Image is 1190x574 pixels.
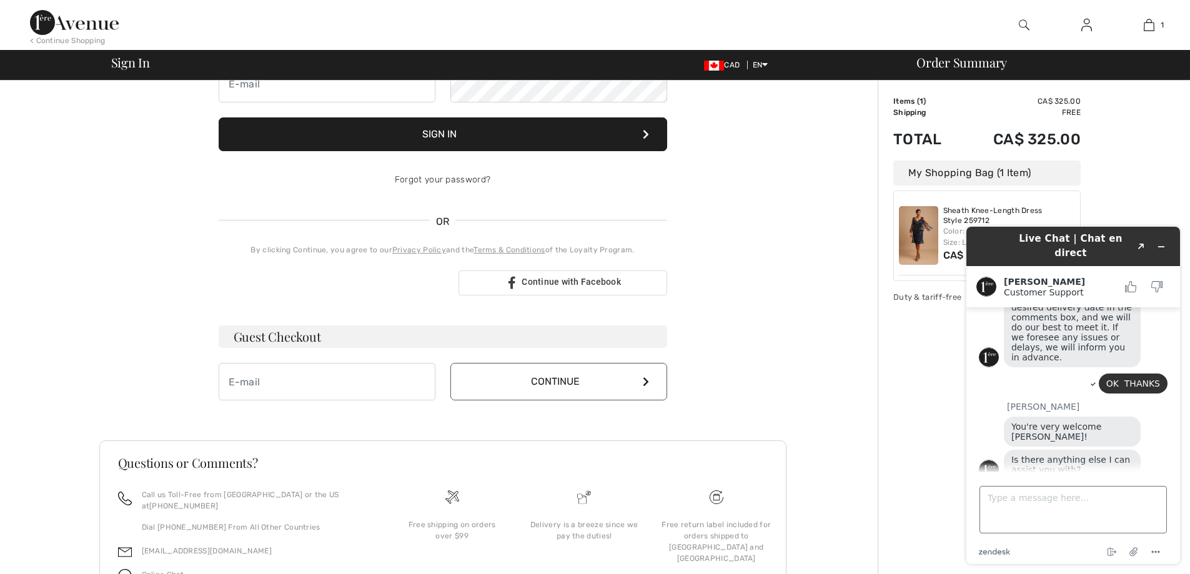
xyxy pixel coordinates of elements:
[118,457,768,469] h3: Questions or Comments?
[1144,17,1154,32] img: My Bag
[430,214,456,229] span: OR
[111,56,150,69] span: Sign In
[30,10,119,35] img: 1ère Avenue
[893,291,1081,303] div: Duty & tariff-free | Uninterrupted shipping
[956,217,1190,574] iframe: Find more information here
[1071,17,1102,33] a: Sign In
[704,61,724,71] img: Canadian Dollar
[893,161,1081,186] div: My Shopping Bag (1 Item)
[219,363,435,400] input: E-mail
[392,245,446,254] a: Privacy Policy
[142,522,371,533] p: Dial [PHONE_NUMBER] From All Other Countries
[901,56,1183,69] div: Order Summary
[30,35,106,46] div: < Continue Shopping
[219,117,667,151] button: Sign In
[960,96,1081,107] td: CA$ 325.00
[893,107,960,118] td: Shipping
[219,244,667,255] div: By clicking Continue, you agree to our and the of the Loyalty Program.
[1019,17,1029,32] img: search the website
[1161,19,1164,31] span: 1
[893,96,960,107] td: Items ( )
[753,61,768,69] span: EN
[118,545,132,559] img: email
[118,492,132,505] img: call
[142,547,272,555] a: [EMAIL_ADDRESS][DOMAIN_NAME]
[212,269,455,297] iframe: Sign in with Google Button
[396,519,508,542] div: Free shipping on orders over $99
[395,174,490,185] a: Forgot your password?
[219,65,435,102] input: E-mail
[920,97,923,106] span: 1
[142,489,371,512] p: Call us Toll-Free from [GEOGRAPHIC_DATA] or the US at
[577,490,591,504] img: Delivery is a breeze since we pay the duties!
[704,61,745,69] span: CAD
[522,277,621,287] span: Continue with Facebook
[1081,17,1092,32] img: My Info
[943,206,1076,225] a: Sheath Knee-Length Dress Style 259712
[660,519,773,564] div: Free return label included for orders shipped to [GEOGRAPHIC_DATA] and [GEOGRAPHIC_DATA]
[450,363,667,400] button: Continue
[149,502,218,510] a: [PHONE_NUMBER]
[960,118,1081,161] td: CA$ 325.00
[528,519,640,542] div: Delivery is a breeze since we pay the duties!
[27,9,53,20] span: Chat
[219,325,667,348] h3: Guest Checkout
[960,107,1081,118] td: Free
[943,225,1076,248] div: Color: Navy Size: L
[459,270,667,295] a: Continue with Facebook
[943,249,986,261] span: CA$ 325
[899,206,938,265] img: Sheath Knee-Length Dress Style 259712
[474,245,545,254] a: Terms & Conditions
[445,490,459,504] img: Free shipping on orders over $99
[710,490,723,504] img: Free shipping on orders over $99
[893,118,960,161] td: Total
[1118,17,1179,32] a: 1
